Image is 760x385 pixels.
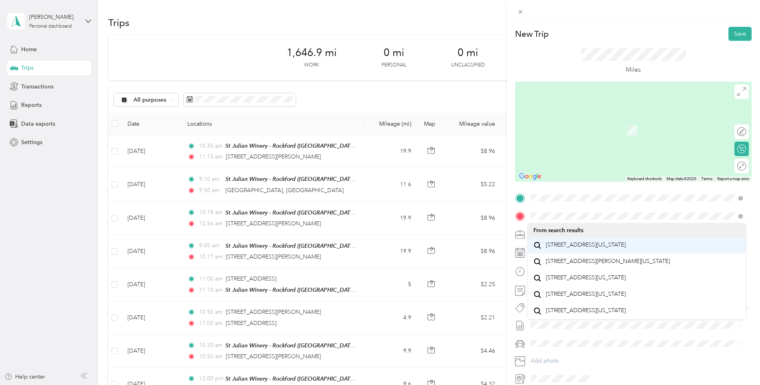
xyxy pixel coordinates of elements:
[546,241,626,249] span: [STREET_ADDRESS][US_STATE]
[715,340,760,385] iframe: Everlance-gr Chat Button Frame
[533,227,583,234] span: From search results
[626,65,641,75] p: Miles
[515,28,549,40] p: New Trip
[546,291,626,298] span: [STREET_ADDRESS][US_STATE]
[546,258,670,265] span: [STREET_ADDRESS][PERSON_NAME][US_STATE]
[701,176,712,181] a: Terms (opens in new tab)
[517,171,543,182] img: Google
[728,27,752,41] button: Save
[528,355,752,367] button: Add photo
[717,176,749,181] a: Report a map error
[627,176,662,182] button: Keyboard shortcuts
[517,171,543,182] a: Open this area in Google Maps (opens a new window)
[546,307,626,314] span: [STREET_ADDRESS][US_STATE]
[666,176,696,181] span: Map data ©2025
[546,274,626,281] span: [STREET_ADDRESS][US_STATE]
